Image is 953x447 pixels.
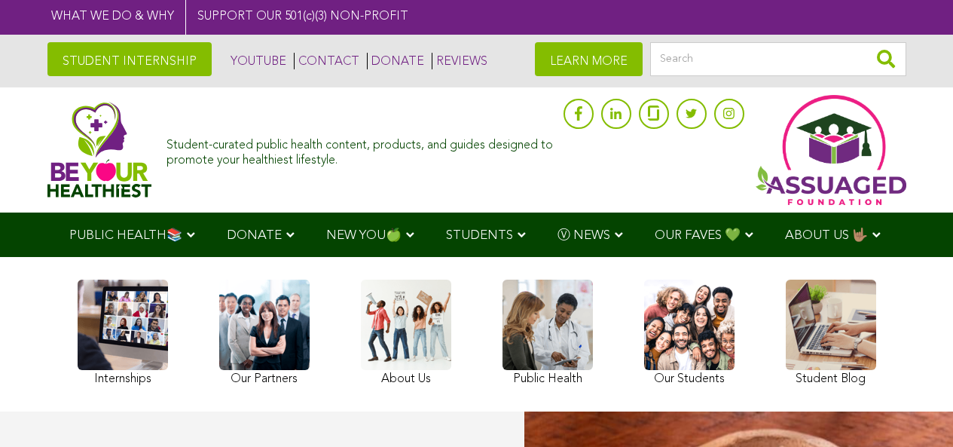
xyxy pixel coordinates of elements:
[535,42,643,76] a: LEARN MORE
[650,42,906,76] input: Search
[655,229,741,242] span: OUR FAVES 💚
[367,53,424,69] a: DONATE
[47,213,906,257] div: Navigation Menu
[227,53,286,69] a: YOUTUBE
[47,102,152,197] img: Assuaged
[557,229,610,242] span: Ⓥ NEWS
[785,229,868,242] span: ABOUT US 🤟🏽
[756,95,906,205] img: Assuaged App
[878,375,953,447] iframe: Chat Widget
[648,106,658,121] img: glassdoor
[166,131,555,167] div: Student-curated public health content, products, and guides designed to promote your healthiest l...
[227,229,282,242] span: DONATE
[446,229,513,242] span: STUDENTS
[47,42,212,76] a: STUDENT INTERNSHIP
[432,53,487,69] a: REVIEWS
[69,229,182,242] span: PUBLIC HEALTH📚
[326,229,402,242] span: NEW YOU🍏
[294,53,359,69] a: CONTACT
